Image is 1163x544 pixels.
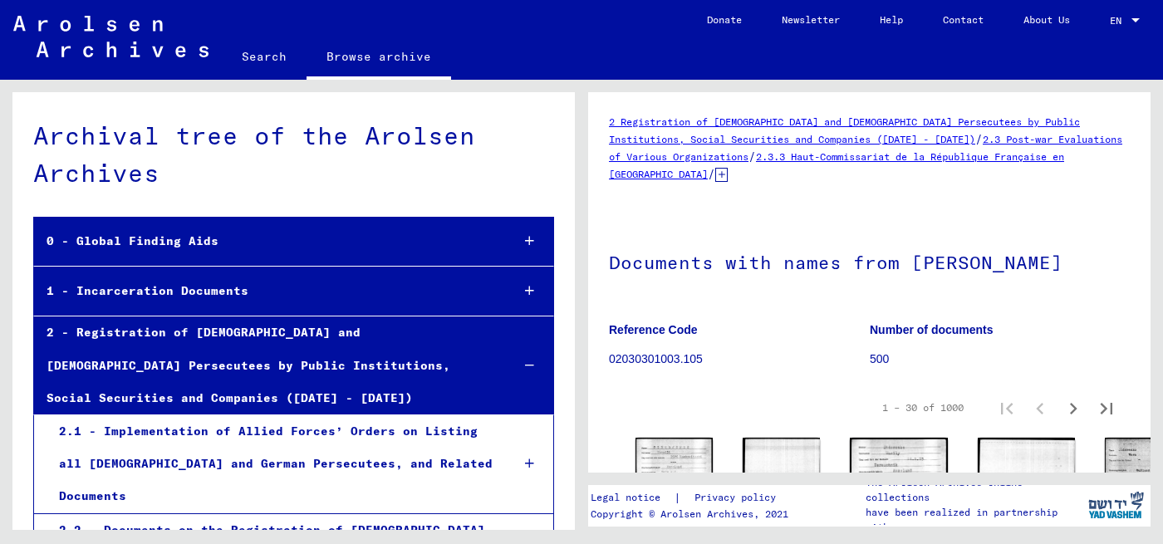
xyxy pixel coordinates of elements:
[866,475,1080,505] p: The Arolsen Archives online collections
[609,323,698,336] b: Reference Code
[708,166,715,181] span: /
[609,150,1064,180] a: 2.3.3 Haut-Commissariat de la République Française en [GEOGRAPHIC_DATA]
[307,37,451,80] a: Browse archive
[635,438,713,537] img: 001.jpg
[609,224,1130,297] h1: Documents with names from [PERSON_NAME]
[1090,391,1123,424] button: Last page
[870,350,1130,368] p: 500
[591,489,796,507] div: |
[1057,391,1090,424] button: Next page
[975,131,983,146] span: /
[47,415,497,513] div: 2.1 - Implementation of Allied Forces’ Orders on Listing all [DEMOGRAPHIC_DATA] and German Persec...
[870,323,994,336] b: Number of documents
[748,149,756,164] span: /
[591,489,674,507] a: Legal notice
[1110,15,1128,27] span: EN
[609,350,869,368] p: 02030301003.105
[866,505,1080,535] p: have been realized in partnership with
[13,16,209,57] img: Arolsen_neg.svg
[34,316,497,414] div: 2 - Registration of [DEMOGRAPHIC_DATA] and [DEMOGRAPHIC_DATA] Persecutees by Public Institutions,...
[591,507,796,522] p: Copyright © Arolsen Archives, 2021
[990,391,1023,424] button: First page
[681,489,796,507] a: Privacy policy
[34,275,497,307] div: 1 - Incarceration Documents
[34,225,497,257] div: 0 - Global Finding Aids
[1023,391,1057,424] button: Previous page
[882,400,964,415] div: 1 – 30 of 1000
[609,115,1080,145] a: 2 Registration of [DEMOGRAPHIC_DATA] and [DEMOGRAPHIC_DATA] Persecutees by Public Institutions, S...
[1085,484,1147,526] img: yv_logo.png
[33,117,554,192] div: Archival tree of the Arolsen Archives
[222,37,307,76] a: Search
[743,438,820,537] img: 002.jpg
